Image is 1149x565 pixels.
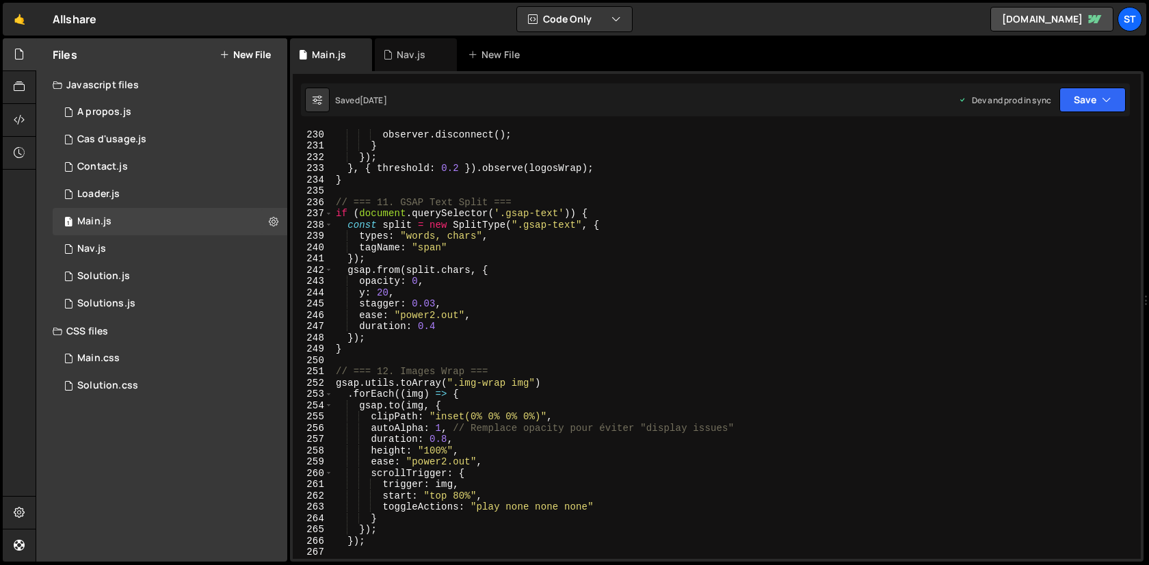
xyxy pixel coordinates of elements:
div: Allshare [53,11,96,27]
a: [DOMAIN_NAME] [990,7,1113,31]
div: 233 [293,163,333,174]
button: New File [220,49,271,60]
div: 249 [293,343,333,355]
div: 266 [293,536,333,547]
div: Solutions.js [77,298,135,310]
div: 230 [293,129,333,141]
div: 256 [293,423,333,434]
div: 259 [293,456,333,468]
span: 1 [64,218,72,228]
div: Nav.js [77,243,106,255]
button: Save [1059,88,1126,112]
div: Main.js [312,48,346,62]
div: 254 [293,400,333,412]
div: 257 [293,434,333,445]
div: 252 [293,378,333,389]
button: Code Only [517,7,632,31]
div: 15185/39819.js [53,98,287,126]
div: 244 [293,287,333,299]
div: 261 [293,479,333,490]
a: 🤙 [3,3,36,36]
div: 15185/39818.css [53,372,287,399]
div: Main.css [77,352,120,365]
div: Dev and prod in sync [958,94,1051,106]
div: Saved [335,94,387,106]
div: 263 [293,501,333,513]
div: 253 [293,389,333,400]
div: 15185/39835.js [53,181,287,208]
div: [DATE] [360,94,387,106]
div: 15185/39817.js [53,263,287,290]
div: Nav.js [397,48,425,62]
div: Solution.js [77,270,130,282]
div: 267 [293,547,333,558]
div: 237 [293,208,333,220]
div: 258 [293,445,333,457]
div: 243 [293,276,333,287]
div: 265 [293,524,333,536]
div: Main.js [77,215,111,228]
h2: Files [53,47,77,62]
div: 247 [293,321,333,332]
a: St [1118,7,1142,31]
div: 260 [293,468,333,479]
div: 240 [293,242,333,254]
div: 236 [293,197,333,209]
div: 232 [293,152,333,163]
div: 242 [293,265,333,276]
div: 250 [293,355,333,367]
div: 15185/39814.js [53,208,287,235]
div: A propos.js [77,106,131,118]
div: 248 [293,332,333,344]
div: Javascript files [36,71,287,98]
div: 15185/39822.js [53,153,287,181]
div: 251 [293,366,333,378]
div: 245 [293,298,333,310]
div: 15185/40514.js [53,235,287,263]
div: 262 [293,490,333,502]
div: 231 [293,140,333,152]
div: Solution.css [77,380,138,392]
div: 235 [293,185,333,197]
div: 264 [293,513,333,525]
div: New File [468,48,525,62]
div: 255 [293,411,333,423]
div: Contact.js [77,161,128,173]
div: CSS files [36,317,287,345]
div: 246 [293,310,333,321]
div: 234 [293,174,333,186]
div: 15185/39820.js [53,126,287,153]
div: 15185/39815.css [53,345,287,372]
div: 239 [293,231,333,242]
div: 241 [293,253,333,265]
div: Loader.js [77,188,120,200]
div: Cas d'usage.js [77,133,146,146]
div: 238 [293,220,333,231]
div: 15185/39823.js [53,290,287,317]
